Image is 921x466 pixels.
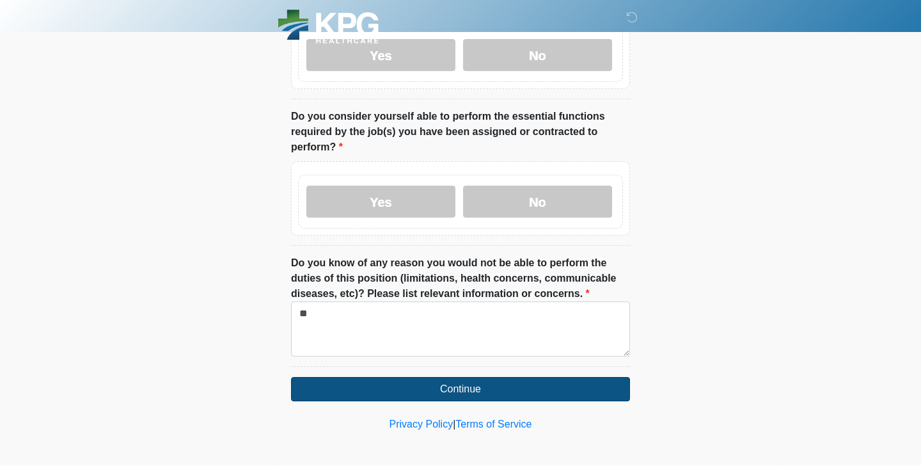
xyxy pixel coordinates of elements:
[291,255,630,301] label: Do you know of any reason you would not be able to perform the duties of this position (limitatio...
[463,186,612,218] label: No
[278,10,379,44] img: KPG Healthcare Logo
[291,377,630,401] button: Continue
[306,186,455,218] label: Yes
[463,39,612,71] label: No
[455,419,531,430] a: Terms of Service
[390,419,453,430] a: Privacy Policy
[291,109,630,155] label: Do you consider yourself able to perform the essential functions required by the job(s) you have ...
[453,419,455,430] a: |
[306,39,455,71] label: Yes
